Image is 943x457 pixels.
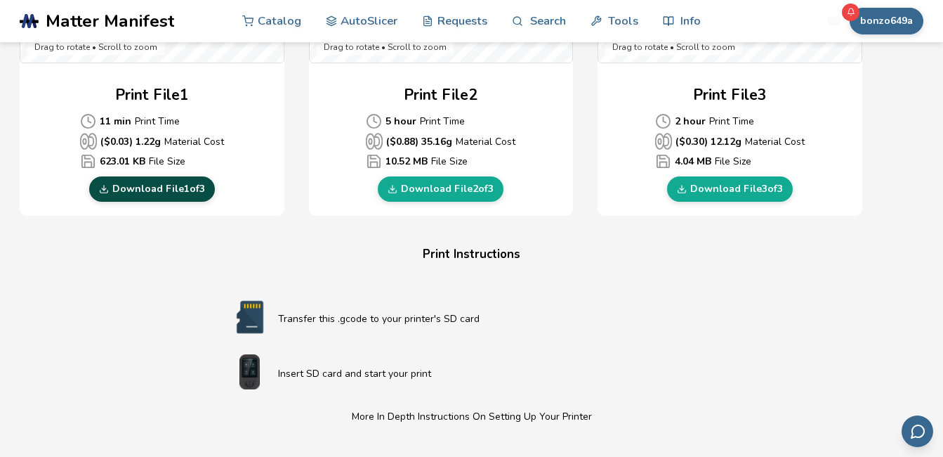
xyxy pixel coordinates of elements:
[222,354,278,390] img: Start print
[366,113,515,129] p: Print Time
[850,8,923,34] button: bonzo649a
[366,133,515,150] p: Material Cost
[89,176,215,202] a: Download File1of3
[378,176,503,202] a: Download File2of3
[317,39,454,56] div: Drag to rotate • Scroll to zoom
[385,154,428,169] b: 10.52 MB
[675,134,741,149] b: ($ 0.30 ) 12.12 g
[693,84,767,106] h2: Print File 3
[278,366,722,381] p: Insert SD card and start your print
[80,133,224,150] p: Material Cost
[366,153,515,169] p: File Size
[222,300,278,335] img: SD card
[655,133,672,150] span: Average Cost
[404,84,477,106] h2: Print File 2
[80,133,97,150] span: Average Cost
[100,114,131,129] b: 11 min
[605,39,742,56] div: Drag to rotate • Scroll to zoom
[80,153,224,169] p: File Size
[902,416,933,447] button: Send feedback via email
[366,113,382,129] span: Average Cost
[655,113,805,129] p: Print Time
[80,113,96,129] span: Average Cost
[386,134,452,149] b: ($ 0.88 ) 35.16 g
[222,409,722,424] p: More In Depth Instructions On Setting Up Your Printer
[100,154,145,169] b: 623.01 KB
[80,113,224,129] p: Print Time
[278,311,722,326] p: Transfer this .gcode to your printer's SD card
[27,39,164,56] div: Drag to rotate • Scroll to zoom
[675,114,706,129] b: 2 hour
[655,153,671,169] span: Average Cost
[655,133,805,150] p: Material Cost
[46,11,174,31] span: Matter Manifest
[366,133,383,150] span: Average Cost
[385,114,416,129] b: 5 hour
[366,153,382,169] span: Average Cost
[655,113,671,129] span: Average Cost
[655,153,805,169] p: File Size
[80,153,96,169] span: Average Cost
[205,244,739,266] h4: Print Instructions
[675,154,711,169] b: 4.04 MB
[115,84,189,106] h2: Print File 1
[100,134,161,149] b: ($ 0.03 ) 1.22 g
[667,176,793,202] a: Download File3of3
